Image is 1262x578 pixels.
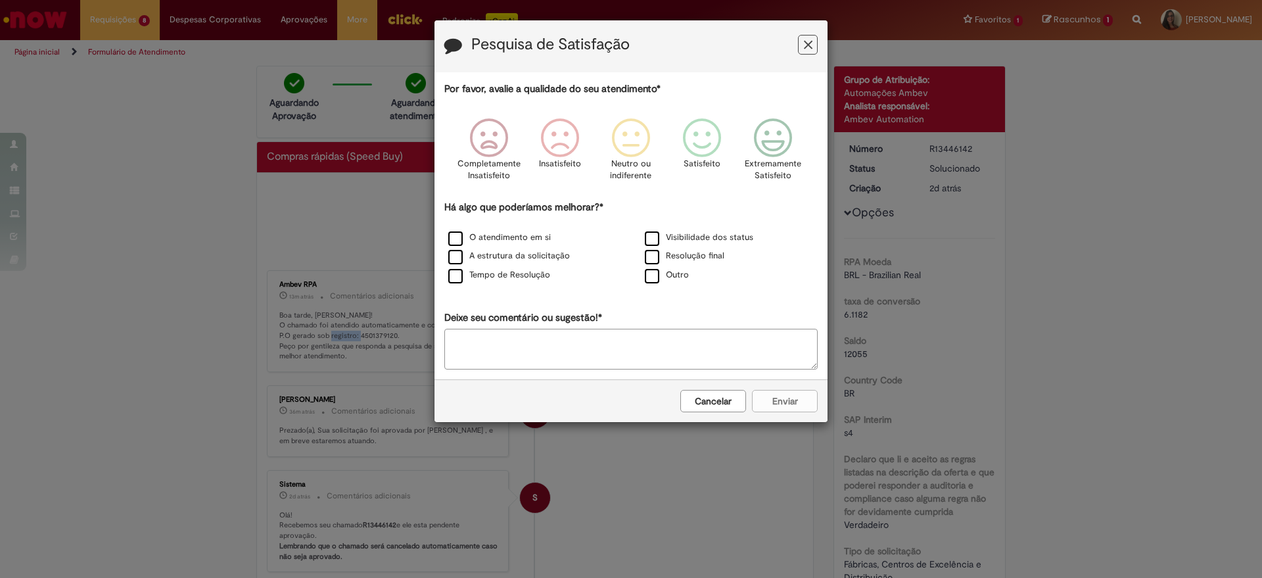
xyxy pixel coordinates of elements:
p: Extremamente Satisfeito [745,158,801,182]
label: Visibilidade dos status [645,231,753,244]
label: Deixe seu comentário ou sugestão!* [444,311,602,325]
div: Insatisfeito [526,108,594,199]
div: Satisfeito [668,108,736,199]
label: Outro [645,269,689,281]
p: Satisfeito [684,158,720,170]
label: Resolução final [645,250,724,262]
label: Tempo de Resolução [448,269,550,281]
p: Completamente Insatisfeito [457,158,521,182]
label: A estrutura da solicitação [448,250,570,262]
button: Cancelar [680,390,746,412]
p: Neutro ou indiferente [607,158,655,182]
label: Por favor, avalie a qualidade do seu atendimento* [444,82,661,96]
div: Neutro ou indiferente [597,108,665,199]
label: O atendimento em si [448,231,551,244]
div: Há algo que poderíamos melhorar?* [444,201,818,285]
div: Extremamente Satisfeito [739,108,806,199]
label: Pesquisa de Satisfação [471,36,630,53]
p: Insatisfeito [539,158,581,170]
div: Completamente Insatisfeito [455,108,522,199]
